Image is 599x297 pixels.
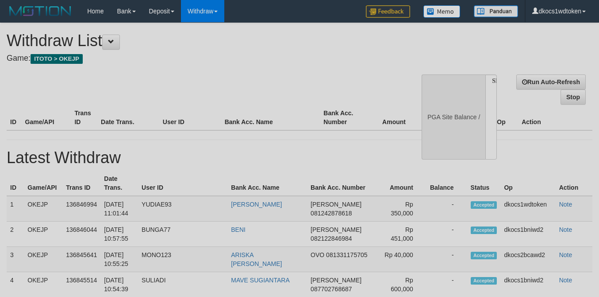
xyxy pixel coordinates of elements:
[71,105,97,130] th: Trans ID
[500,171,555,196] th: Op
[311,277,361,284] span: [PERSON_NAME]
[7,196,24,222] td: 1
[231,226,246,233] a: BENI
[474,5,518,17] img: panduan.png
[471,252,497,259] span: Accepted
[559,251,572,258] a: Note
[366,5,410,18] img: Feedback.jpg
[7,54,391,63] h4: Game:
[500,222,555,247] td: dkocs1bniwd2
[426,171,467,196] th: Balance
[7,149,592,167] h1: Latest Withdraw
[227,171,307,196] th: Bank Acc. Name
[516,74,586,90] a: Run Auto-Refresh
[24,196,62,222] td: OKEJP
[311,285,352,293] span: 087702768687
[31,54,83,64] span: ITOTO > OKEJP
[500,196,555,222] td: dkocs1wdtoken
[24,247,62,272] td: OKEJP
[422,74,485,160] div: PGA Site Balance /
[307,171,379,196] th: Bank Acc. Number
[311,226,361,233] span: [PERSON_NAME]
[467,171,501,196] th: Status
[231,251,282,267] a: ARISKA [PERSON_NAME]
[100,222,138,247] td: [DATE] 10:57:55
[559,201,572,208] a: Note
[320,105,369,130] th: Bank Acc. Number
[100,196,138,222] td: [DATE] 11:01:44
[138,171,227,196] th: User ID
[231,201,282,208] a: [PERSON_NAME]
[138,222,227,247] td: BUNGA77
[493,105,518,130] th: Op
[471,201,497,209] span: Accepted
[426,196,467,222] td: -
[426,222,467,247] td: -
[159,105,221,130] th: User ID
[221,105,320,130] th: Bank Acc. Name
[100,171,138,196] th: Date Trans.
[419,105,465,130] th: Balance
[326,251,367,258] span: 081331175705
[471,277,497,285] span: Accepted
[518,105,592,130] th: Action
[138,196,227,222] td: YUDIAE93
[97,105,159,130] th: Date Trans.
[62,247,100,272] td: 136845641
[379,196,426,222] td: Rp 350,000
[379,171,426,196] th: Amount
[231,277,290,284] a: MAVE SUGIANTARA
[500,247,555,272] td: dkocs2bcawd2
[311,201,361,208] span: [PERSON_NAME]
[62,196,100,222] td: 136846994
[311,235,352,242] span: 082122846984
[24,171,62,196] th: Game/API
[379,247,426,272] td: Rp 40,000
[426,247,467,272] td: -
[559,226,572,233] a: Note
[369,105,419,130] th: Amount
[423,5,461,18] img: Button%20Memo.svg
[7,171,24,196] th: ID
[561,90,586,105] a: Stop
[311,251,324,258] span: OVO
[559,277,572,284] a: Note
[100,247,138,272] td: [DATE] 10:55:25
[379,222,426,247] td: Rp 451,000
[22,105,71,130] th: Game/API
[138,247,227,272] td: MONO123
[556,171,592,196] th: Action
[7,222,24,247] td: 2
[7,247,24,272] td: 3
[7,4,74,18] img: MOTION_logo.png
[24,222,62,247] td: OKEJP
[471,227,497,234] span: Accepted
[62,222,100,247] td: 136846044
[311,210,352,217] span: 081242878618
[7,32,391,50] h1: Withdraw List
[62,171,100,196] th: Trans ID
[7,105,22,130] th: ID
